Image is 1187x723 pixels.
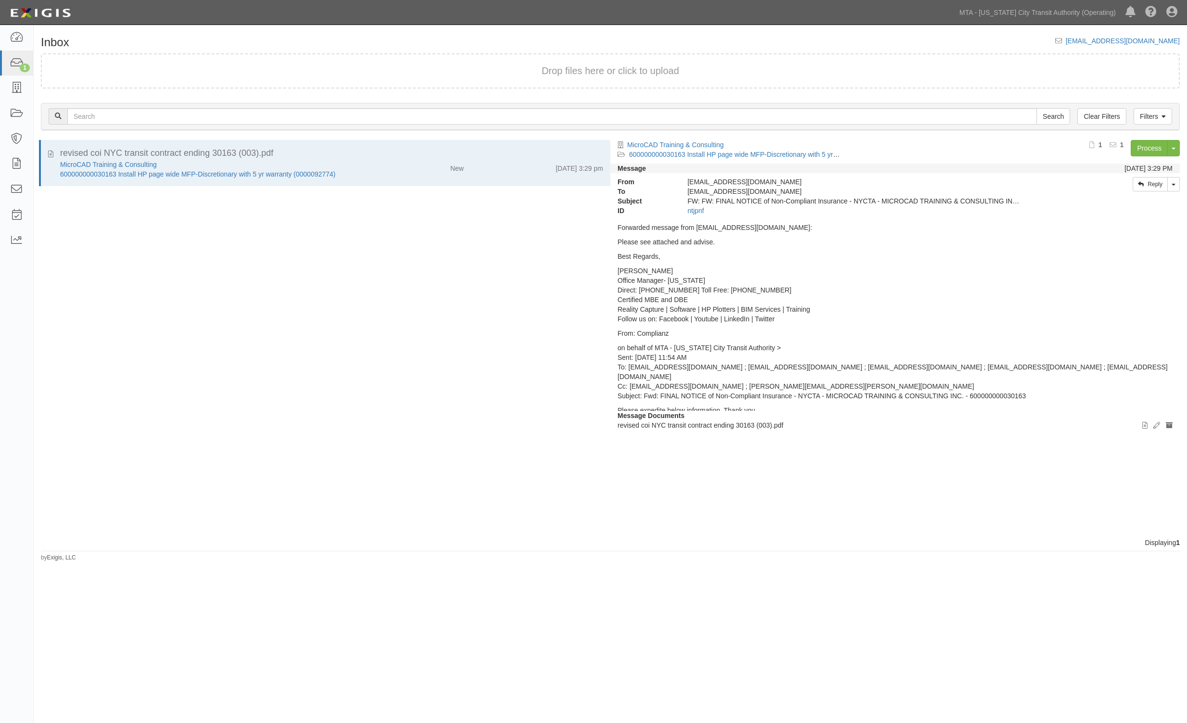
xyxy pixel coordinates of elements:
[67,108,1037,125] input: Search
[556,160,603,173] div: [DATE] 3:29 pm
[610,177,680,187] strong: From
[610,196,680,206] strong: Subject
[60,161,157,168] a: MicroCAD Training & Consulting
[610,206,680,216] strong: ID
[1077,108,1126,125] a: Clear Filters
[1099,141,1102,149] b: 1
[618,237,1173,247] p: Please see attached and advise.
[1134,108,1172,125] a: Filters
[1142,422,1148,429] i: View
[687,207,704,215] a: ntjpnf
[1120,141,1124,149] b: 1
[618,343,1173,401] p: on behalf of MTA - [US_STATE] City Transit Authority > Sent: [DATE] 11:54 AM To: [EMAIL_ADDRESS][...
[1066,37,1180,45] a: [EMAIL_ADDRESS][DOMAIN_NAME]
[60,170,336,178] a: 600000000030163 Install HP page wide MFP-Discretionary with 5 yr warranty (0000092774)
[1124,164,1173,173] div: [DATE] 3:29 PM
[610,187,680,196] strong: To
[680,187,1030,196] div: agreement-c9tmke@mtato.complianz.com
[47,554,76,561] a: Exigis, LLC
[41,554,76,562] small: by
[629,151,905,158] a: 600000000030163 Install HP page wide MFP-Discretionary with 5 yr warranty (0000092774)
[1133,177,1168,191] a: Reply
[34,538,1187,547] div: Displaying
[680,177,1030,187] div: [EMAIL_ADDRESS][DOMAIN_NAME]
[1036,108,1070,125] input: Search
[618,266,1173,324] p: [PERSON_NAME] Office Manager- [US_STATE] Direct: [PHONE_NUMBER] Toll Free: [PHONE_NUMBER] Certifi...
[450,160,464,173] div: New
[7,4,74,22] img: Logo
[618,420,1173,430] p: revised coi NYC transit contract ending 30163 (003).pdf
[1131,140,1168,156] a: Process
[618,252,1173,261] p: Best Regards,
[618,223,1173,232] p: Forwarded message from [EMAIL_ADDRESS][DOMAIN_NAME]:
[618,406,1173,415] p: Please expedite below information. Thank you
[1176,539,1180,546] b: 1
[60,147,603,160] div: revised coi NYC transit contract ending 30163 (003).pdf
[618,165,646,172] strong: Message
[41,36,69,49] h1: Inbox
[1145,7,1157,18] i: Help Center - Complianz
[618,329,1173,338] p: From: Complianz
[1166,422,1173,429] i: Archive document
[20,63,30,72] div: 1
[60,160,371,169] div: MicroCAD Training & Consulting
[1153,422,1160,429] i: Edit document
[542,65,679,76] span: Drop files here or click to upload
[955,3,1121,22] a: MTA - [US_STATE] City Transit Authority (Operating)
[618,412,684,419] strong: Message Documents
[680,196,1030,206] div: FW: FW: FINAL NOTICE of Non-Compliant Insurance - NYCTA - MICROCAD TRAINING & CONSULTING INC. - 6...
[60,169,371,179] div: 600000000030163 Install HP page wide MFP-Discretionary with 5 yr warranty (0000092774)
[627,141,724,149] a: MicroCAD Training & Consulting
